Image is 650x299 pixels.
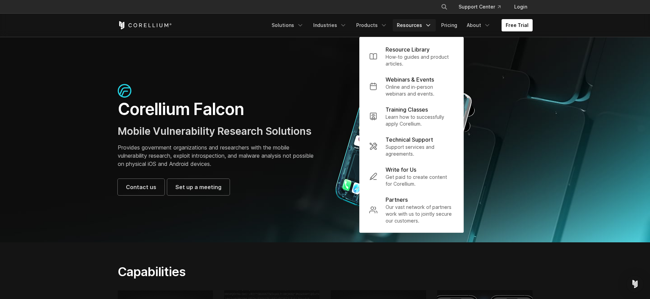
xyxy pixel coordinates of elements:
span: Contact us [126,183,156,191]
p: Online and in-person webinars and events. [386,84,454,97]
a: Login [509,1,533,13]
a: Webinars & Events Online and in-person webinars and events. [364,71,459,101]
a: Free Trial [502,19,533,31]
p: Provides government organizations and researchers with the mobile vulnerability research, exploit... [118,143,318,168]
a: Technical Support Support services and agreements. [364,131,459,161]
p: Webinars & Events [386,75,434,84]
span: Mobile Vulnerability Research Solutions [118,125,312,137]
p: How-to guides and product articles. [386,54,454,67]
p: Support services and agreements. [386,144,454,157]
p: Write for Us [386,166,416,174]
a: Resources [393,19,436,31]
a: Corellium Home [118,21,172,29]
a: Support Center [453,1,506,13]
a: Pricing [437,19,461,31]
p: Our vast network of partners work with us to jointly secure our customers. [386,204,454,224]
a: Contact us [118,179,164,195]
a: Write for Us Get paid to create content for Corellium. [364,161,459,191]
p: Partners [386,196,408,204]
div: Open Intercom Messenger [627,276,643,292]
a: Partners Our vast network of partners work with us to jointly secure our customers. [364,191,459,228]
a: Products [352,19,391,31]
h1: Corellium Falcon [118,99,318,119]
div: Navigation Menu [433,1,533,13]
a: Resource Library How-to guides and product articles. [364,41,459,71]
p: Technical Support [386,136,433,144]
a: Industries [309,19,351,31]
button: Search [438,1,450,13]
div: Navigation Menu [268,19,533,31]
h2: Capabilities [118,264,390,279]
p: Training Classes [386,105,428,114]
span: Set up a meeting [175,183,221,191]
a: Set up a meeting [167,179,230,195]
p: Learn how to successfully apply Corellium. [386,114,454,127]
a: About [463,19,495,31]
img: falcon-icon [118,84,131,98]
p: Resource Library [386,45,430,54]
img: Corellium_Falcon Hero 1 [332,59,479,220]
a: Training Classes Learn how to successfully apply Corellium. [364,101,459,131]
a: Solutions [268,19,308,31]
p: Get paid to create content for Corellium. [386,174,454,187]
